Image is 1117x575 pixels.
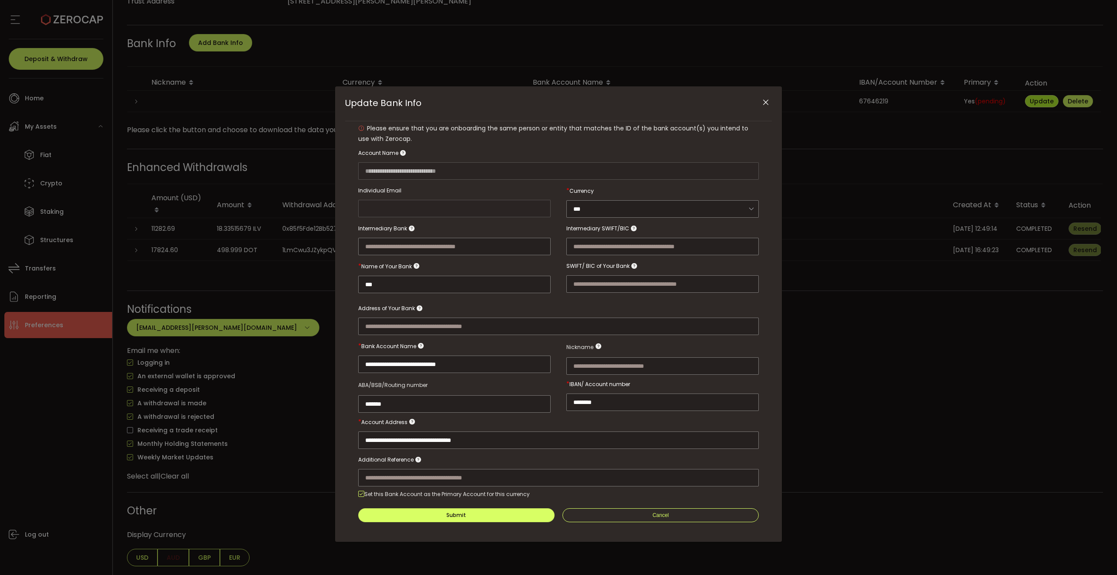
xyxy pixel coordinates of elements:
[566,342,593,353] span: Nickname
[922,224,1117,575] iframe: To enrich screen reader interactions, please activate Accessibility in Grammarly extension settings
[758,95,773,110] button: Close
[652,512,668,518] span: Cancel
[446,513,466,518] div: Submit
[358,508,555,522] button: Submit
[335,86,782,542] div: Update Bank Info
[345,97,421,109] span: Update Bank Info
[922,224,1117,575] div: Chat Widget
[358,124,748,143] span: Please ensure that you are onboarding the same person or entity that matches the ID of the bank a...
[364,490,530,498] div: Set this Bank Account as the Primary Account for this currency
[562,508,759,522] button: Cancel
[358,381,428,389] span: ABA/BSB/Routing number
